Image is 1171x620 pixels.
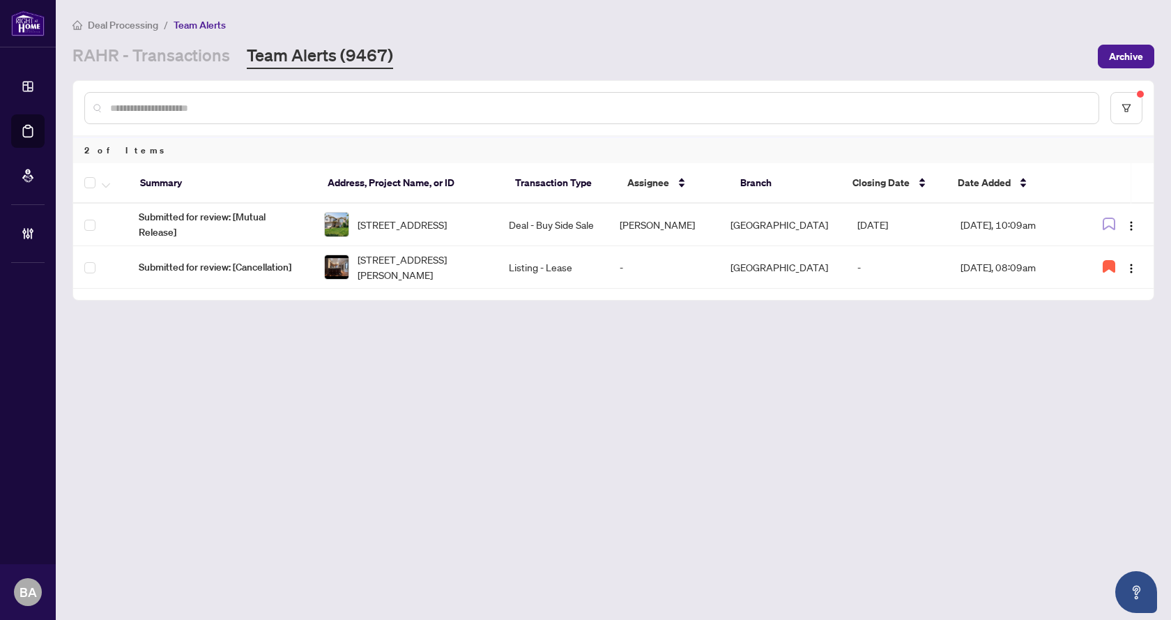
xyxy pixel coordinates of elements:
[20,582,37,602] span: BA
[949,246,1082,289] td: [DATE], 08:09am
[1126,263,1137,274] img: Logo
[1109,45,1143,68] span: Archive
[616,163,728,204] th: Assignee
[358,217,447,232] span: [STREET_ADDRESS]
[846,246,949,289] td: -
[719,204,846,246] td: [GEOGRAPHIC_DATA]
[1126,220,1137,232] img: Logo
[1098,45,1154,68] button: Archive
[325,213,349,236] img: thumbnail-img
[1110,92,1142,124] button: filter
[88,19,158,31] span: Deal Processing
[174,19,226,31] span: Team Alerts
[719,246,846,289] td: [GEOGRAPHIC_DATA]
[498,204,609,246] td: Deal - Buy Side Sale
[129,163,316,204] th: Summary
[1120,256,1142,278] button: Logo
[609,204,719,246] td: [PERSON_NAME]
[1122,103,1131,113] span: filter
[729,163,841,204] th: Branch
[627,175,669,190] span: Assignee
[504,163,616,204] th: Transaction Type
[325,255,349,279] img: thumbnail-img
[949,204,1082,246] td: [DATE], 10:09am
[73,137,1154,163] div: 2 of Items
[947,163,1082,204] th: Date Added
[139,259,301,275] span: Submitted for review: [Cancellation]
[139,209,301,240] span: Submitted for review: [Mutual Release]
[498,246,609,289] td: Listing - Lease
[164,17,168,33] li: /
[11,10,45,36] img: logo
[1120,213,1142,236] button: Logo
[72,44,230,69] a: RAHR - Transactions
[846,204,949,246] td: [DATE]
[358,252,487,282] span: [STREET_ADDRESS][PERSON_NAME]
[316,163,504,204] th: Address, Project Name, or ID
[1115,571,1157,613] button: Open asap
[841,163,947,204] th: Closing Date
[852,175,910,190] span: Closing Date
[958,175,1011,190] span: Date Added
[609,246,719,289] td: -
[247,44,393,69] a: Team Alerts (9467)
[72,20,82,30] span: home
